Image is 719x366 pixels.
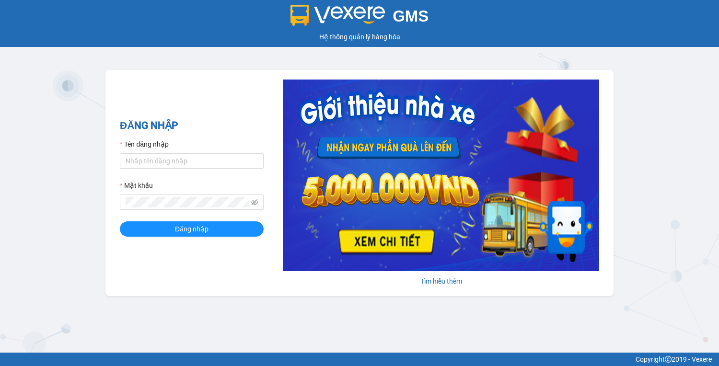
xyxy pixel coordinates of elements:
[175,224,209,234] span: Đăng nhập
[120,180,153,191] label: Mật khẩu
[393,7,429,25] span: GMS
[290,14,429,22] a: GMS
[120,139,169,149] label: Tên đăng nhập
[290,5,385,26] img: logo 2
[251,199,258,206] span: eye-invisible
[126,197,249,207] input: Mật khẩu
[120,118,264,134] h2: ĐĂNG NHẬP
[665,356,672,363] span: copyright
[120,153,264,169] input: Tên đăng nhập
[7,354,712,365] div: Copyright 2019 - Vexere
[283,276,599,286] div: Tìm hiểu thêm
[283,80,599,271] img: banner-0
[120,221,264,237] button: Đăng nhập
[2,32,717,42] div: Hệ thống quản lý hàng hóa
